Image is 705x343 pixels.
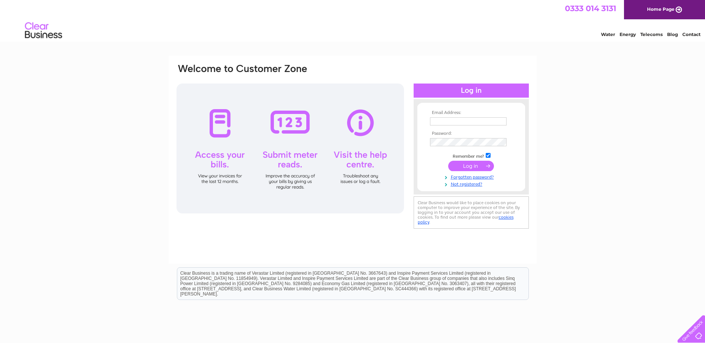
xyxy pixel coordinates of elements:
th: Email Address: [428,110,514,115]
div: Clear Business is a trading name of Verastar Limited (registered in [GEOGRAPHIC_DATA] No. 3667643... [177,4,528,36]
a: Energy [620,32,636,37]
img: npw-badge-icon-locked.svg [498,118,504,124]
a: cookies policy [418,215,514,225]
a: Blog [667,32,678,37]
a: Telecoms [640,32,663,37]
th: Password: [428,131,514,136]
div: Clear Business would like to place cookies on your computer to improve your experience of the sit... [414,196,529,229]
a: Water [601,32,615,37]
img: logo.png [25,19,62,42]
a: 0333 014 3131 [565,4,616,13]
td: Remember me? [428,152,514,159]
img: npw-badge-icon-locked.svg [498,139,504,145]
a: Not registered? [430,180,514,187]
input: Submit [448,161,494,171]
a: Forgotten password? [430,173,514,180]
a: Contact [682,32,701,37]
